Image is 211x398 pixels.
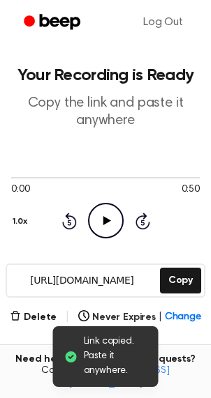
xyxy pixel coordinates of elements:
[8,365,203,390] span: Contact us
[10,310,57,325] button: Delete
[159,310,162,325] span: |
[160,268,201,293] button: Copy
[11,183,29,197] span: 0:00
[14,9,93,36] a: Beep
[11,67,200,84] h1: Your Recording is Ready
[84,335,147,378] span: Link copied. Paste it anywhere.
[11,95,200,130] p: Copy the link and paste it anywhere
[65,309,70,326] span: |
[129,6,197,39] a: Log Out
[182,183,200,197] span: 0:50
[78,310,201,325] button: Never Expires|Change
[165,310,201,325] span: Change
[11,210,32,234] button: 1.0x
[68,366,170,388] a: [EMAIL_ADDRESS][DOMAIN_NAME]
